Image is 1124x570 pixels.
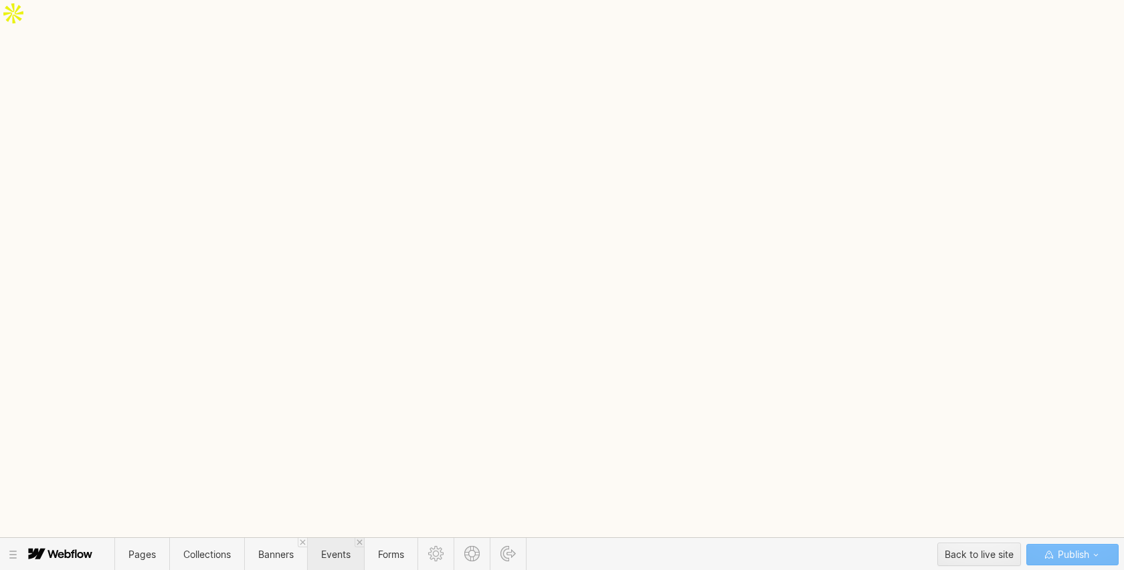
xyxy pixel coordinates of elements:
[298,538,307,547] a: Close 'Banners' tab
[128,549,156,560] span: Pages
[258,549,294,560] span: Banners
[183,549,231,560] span: Collections
[321,549,351,560] span: Events
[378,549,404,560] span: Forms
[1026,544,1119,565] button: Publish
[1055,545,1089,565] span: Publish
[945,545,1014,565] div: Back to live site
[937,543,1021,566] button: Back to live site
[355,538,364,547] a: Close 'Events' tab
